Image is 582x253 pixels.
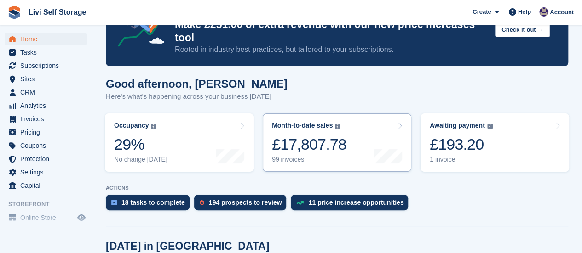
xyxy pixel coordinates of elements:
span: Storefront [8,200,92,209]
img: task-75834270c22a3079a89374b754ae025e5fb1db73e45f91037f5363f120a921f8.svg [111,200,117,205]
img: icon-info-grey-7440780725fd019a000dd9b08b2336e03edf1995a4989e88bcd33f0948082b44.svg [487,124,493,129]
a: Preview store [76,212,87,223]
a: 194 prospects to review [194,195,291,215]
div: £17,807.78 [272,135,346,154]
span: Settings [20,166,75,179]
div: Occupancy [114,122,149,129]
a: menu [5,112,87,125]
div: 18 tasks to complete [121,199,185,206]
a: 11 price increase opportunities [291,195,413,215]
div: Month-to-date sales [272,122,333,129]
img: icon-info-grey-7440780725fd019a000dd9b08b2336e03edf1995a4989e88bcd33f0948082b44.svg [335,124,340,129]
img: prospect-51fa495bee0391a8d652442698ab0144808aea92771e9ea1ae160a38d050c398.svg [200,200,204,205]
p: Rooted in industry best practices, but tailored to your subscriptions. [175,45,488,55]
span: Protection [20,152,75,165]
a: menu [5,59,87,72]
a: 18 tasks to complete [106,195,194,215]
a: Awaiting payment £193.20 1 invoice [421,113,569,172]
a: menu [5,46,87,59]
div: Awaiting payment [430,122,485,129]
p: Here's what's happening across your business [DATE] [106,91,288,102]
div: 11 price increase opportunities [308,199,403,206]
span: Help [518,7,531,17]
div: £193.20 [430,135,493,154]
a: Month-to-date sales £17,807.78 99 invoices [263,113,411,172]
span: Tasks [20,46,75,59]
a: menu [5,152,87,165]
div: 29% [114,135,167,154]
div: 99 invoices [272,156,346,163]
img: price_increase_opportunities-93ffe204e8149a01c8c9dc8f82e8f89637d9d84a8eef4429ea346261dce0b2c0.svg [296,201,304,205]
a: Livi Self Storage [25,5,90,20]
h2: [DATE] in [GEOGRAPHIC_DATA] [106,240,269,253]
a: menu [5,139,87,152]
span: CRM [20,86,75,99]
a: menu [5,73,87,85]
img: icon-info-grey-7440780725fd019a000dd9b08b2336e03edf1995a4989e88bcd33f0948082b44.svg [151,124,156,129]
div: No change [DATE] [114,156,167,163]
img: Jim [539,7,548,17]
span: Analytics [20,99,75,112]
a: menu [5,126,87,139]
a: Occupancy 29% No change [DATE] [105,113,254,172]
button: Check it out → [495,22,550,38]
a: menu [5,211,87,224]
span: Capital [20,179,75,192]
span: Home [20,33,75,45]
div: 1 invoice [430,156,493,163]
span: Online Store [20,211,75,224]
span: Coupons [20,139,75,152]
span: Account [550,8,574,17]
span: Pricing [20,126,75,139]
a: menu [5,86,87,99]
div: 194 prospects to review [209,199,282,206]
a: menu [5,99,87,112]
a: menu [5,33,87,45]
span: Invoices [20,112,75,125]
span: Create [473,7,491,17]
span: Sites [20,73,75,85]
a: menu [5,179,87,192]
img: stora-icon-8386f47178a22dfd0bd8f6a31ec36ba5ce8667c1dd55bd0f319d3a0aa187defe.svg [7,6,21,19]
span: Subscriptions [20,59,75,72]
p: Make £251.00 of extra revenue with our new price increases tool [175,18,488,45]
h1: Good afternoon, [PERSON_NAME] [106,78,288,90]
a: menu [5,166,87,179]
p: ACTIONS [106,185,568,191]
